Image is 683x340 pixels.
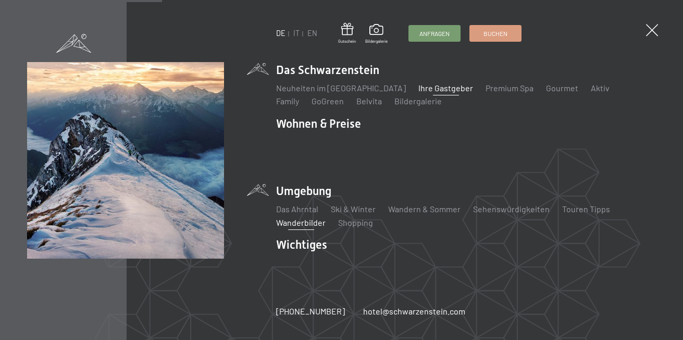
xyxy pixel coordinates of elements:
a: Family [276,96,299,106]
span: [PHONE_NUMBER] [276,306,345,316]
a: [PHONE_NUMBER] [276,306,345,317]
a: Neuheiten im [GEOGRAPHIC_DATA] [276,83,406,93]
a: DE [276,29,285,38]
a: Bildergalerie [394,96,442,106]
a: Bildergalerie [365,24,388,44]
a: IT [293,29,300,38]
a: Sehenswürdigkeiten [473,204,550,214]
a: Wanderbilder [276,217,326,227]
a: Premium Spa [486,83,533,93]
span: Buchen [483,29,507,38]
a: Ski & Winter [331,204,376,214]
a: Gourmet [546,83,578,93]
a: hotel@schwarzenstein.com [363,306,465,317]
a: Gutschein [338,23,356,44]
a: Anfragen [409,26,460,41]
span: Gutschein [338,39,356,44]
a: EN [307,29,317,38]
a: Das Ahrntal [276,204,318,214]
a: Wandern & Sommer [388,204,461,214]
a: Buchen [470,26,521,41]
a: GoGreen [312,96,344,106]
span: Anfragen [419,29,450,38]
a: Belvita [356,96,382,106]
a: Touren Tipps [562,204,610,214]
a: Ihre Gastgeber [418,83,473,93]
span: Bildergalerie [365,39,388,44]
a: Aktiv [591,83,610,93]
a: Shopping [338,217,373,227]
